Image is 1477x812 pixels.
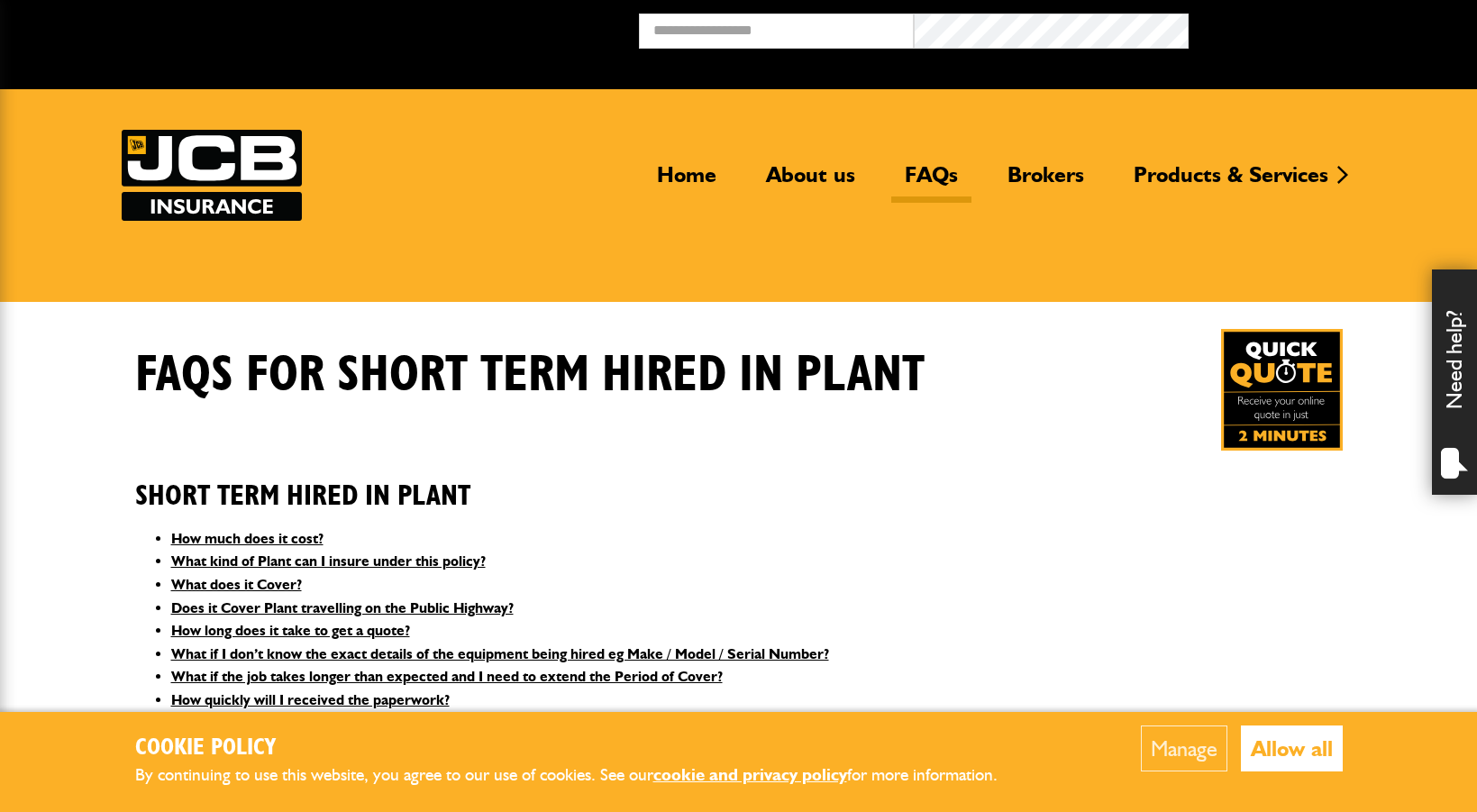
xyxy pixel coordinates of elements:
[653,764,847,785] a: cookie and privacy policy
[171,622,410,639] a: How long does it take to get a quote?
[171,599,514,616] a: Does it Cover Plant travelling on the Public Highway?
[1221,329,1343,451] a: Get your insurance quote in just 2-minutes
[1189,14,1463,41] button: Broker Login
[135,762,1027,789] p: By continuing to use this website, you agree to our use of cookies. See our for more information.
[122,130,302,221] a: JCB Insurance Services
[891,161,971,203] a: FAQs
[122,130,302,221] img: JCB Insurance Services logo
[1432,269,1477,495] div: Need help?
[1141,725,1227,771] button: Manage
[171,691,450,708] a: How quickly will I received the paperwork?
[171,668,723,685] a: What if the job takes longer than expected and I need to extend the Period of Cover?
[135,734,1027,762] h2: Cookie Policy
[994,161,1098,203] a: Brokers
[1241,725,1343,771] button: Allow all
[1120,161,1342,203] a: Products & Services
[171,645,829,662] a: What if I don’t know the exact details of the equipment being hired eg Make / Model / Serial Number?
[643,161,730,203] a: Home
[171,576,302,593] a: What does it Cover?
[135,345,925,406] h1: FAQS for Short Term Hired In Plant
[752,161,869,203] a: About us
[135,452,1343,513] h2: Short Term Hired In Plant
[171,552,486,570] a: What kind of Plant can I insure under this policy?
[171,530,324,547] a: How much does it cost?
[1221,329,1343,451] img: Quick Quote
